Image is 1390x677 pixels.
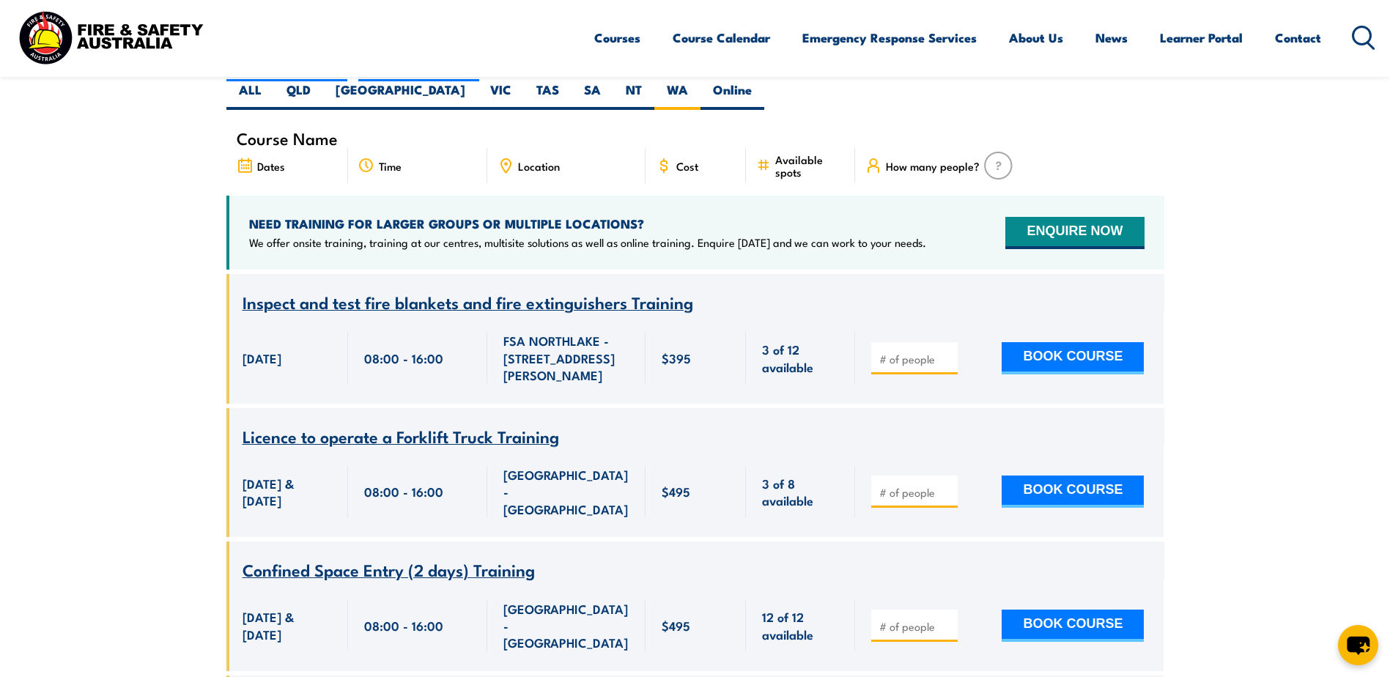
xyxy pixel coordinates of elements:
span: Licence to operate a Forklift Truck Training [243,423,559,448]
a: Inspect and test fire blankets and fire extinguishers Training [243,294,693,312]
label: ALL [226,81,274,110]
span: $495 [662,483,690,500]
label: VIC [478,81,524,110]
a: About Us [1009,18,1063,57]
h4: NEED TRAINING FOR LARGER GROUPS OR MULTIPLE LOCATIONS? [249,215,926,232]
label: TAS [524,81,572,110]
label: WA [654,81,700,110]
span: 08:00 - 16:00 [364,349,443,366]
span: Available spots [775,153,845,178]
span: 3 of 12 available [762,341,839,375]
span: FSA NORTHLAKE - [STREET_ADDRESS][PERSON_NAME] [503,332,629,383]
label: [GEOGRAPHIC_DATA] [323,81,478,110]
label: NT [613,81,654,110]
button: BOOK COURSE [1002,342,1144,374]
span: [DATE] [243,349,281,366]
span: $395 [662,349,691,366]
button: BOOK COURSE [1002,610,1144,642]
span: [GEOGRAPHIC_DATA] - [GEOGRAPHIC_DATA] [503,600,629,651]
button: BOOK COURSE [1002,476,1144,508]
span: Inspect and test fire blankets and fire extinguishers Training [243,289,693,314]
span: Dates [257,160,285,172]
button: chat-button [1338,625,1378,665]
label: Online [700,81,764,110]
label: QLD [274,81,323,110]
span: 12 of 12 available [762,608,839,643]
a: Contact [1275,18,1321,57]
a: Confined Space Entry (2 days) Training [243,561,535,580]
input: # of people [879,352,953,366]
input: # of people [879,619,953,634]
span: Course Name [237,132,338,144]
span: 08:00 - 16:00 [364,617,443,634]
span: [DATE] & [DATE] [243,608,332,643]
button: ENQUIRE NOW [1005,217,1144,249]
span: How many people? [886,160,980,172]
span: Cost [676,160,698,172]
p: We offer onsite training, training at our centres, multisite solutions as well as online training... [249,235,926,250]
span: Location [518,160,560,172]
span: Time [379,160,402,172]
a: Emergency Response Services [802,18,977,57]
a: Licence to operate a Forklift Truck Training [243,428,559,446]
label: SA [572,81,613,110]
span: Confined Space Entry (2 days) Training [243,557,535,582]
span: 08:00 - 16:00 [364,483,443,500]
span: $495 [662,617,690,634]
a: Course Calendar [673,18,770,57]
span: [DATE] & [DATE] [243,475,332,509]
a: Learner Portal [1160,18,1243,57]
span: 3 of 8 available [762,475,839,509]
span: [GEOGRAPHIC_DATA] - [GEOGRAPHIC_DATA] [503,466,629,517]
a: News [1095,18,1128,57]
input: # of people [879,485,953,500]
a: Courses [594,18,640,57]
